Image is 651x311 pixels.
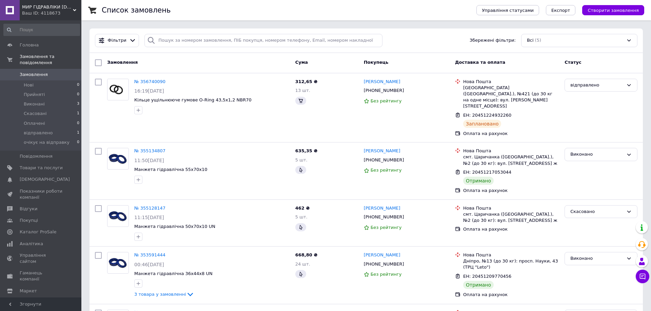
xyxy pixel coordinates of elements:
span: Аналітика [20,241,43,247]
a: Фото товару [107,79,129,100]
div: Ваш ID: 4118673 [22,10,81,16]
a: № 353591444 [134,252,165,257]
button: Чат з покупцем [636,270,649,283]
img: Фото товару [107,82,129,97]
div: [PHONE_NUMBER] [362,86,406,95]
span: Товари та послуги [20,165,63,171]
span: Замовлення [20,72,48,78]
span: Без рейтингу [371,272,402,277]
a: Фото товару [107,148,129,170]
span: Каталог ProSale [20,229,56,235]
span: Створити замовлення [588,8,639,13]
span: Без рейтингу [371,168,402,173]
span: Покупець [364,60,389,65]
span: Манжета гідравлічна 55x70x10 [134,167,208,172]
a: Кільце ущільнююче гумове O-Ring 43,5x1,2 NBR70 [134,97,252,102]
span: 1 [77,130,79,136]
div: Заплановано [463,120,501,128]
span: 462 ₴ [295,206,310,211]
span: ЕН: 20451209770456 [463,274,511,279]
span: ЕН: 20451217053044 [463,170,511,175]
img: Фото товару [107,153,129,165]
span: 635,35 ₴ [295,148,318,153]
img: Фото товару [107,210,129,222]
div: смт. Царичанка ([GEOGRAPHIC_DATA].), №2 (до 30 кг): вул. [STREET_ADDRESS] ж [463,211,559,223]
a: [PERSON_NAME] [364,79,400,85]
span: 00:46[DATE] [134,262,164,267]
span: 16:19[DATE] [134,88,164,94]
div: Нова Пошта [463,205,559,211]
div: Дніпро, №13 (до 30 кг): просп. Науки, 43 (ТРЦ "Leto") [463,258,559,270]
a: Фото товару [107,205,129,227]
button: Управління статусами [476,5,539,15]
div: Оплата на рахунок [463,226,559,232]
input: Пошук [3,24,80,36]
div: Оплата на рахунок [463,188,559,194]
div: відправлено [570,82,624,89]
span: Скасовані [24,111,47,117]
a: Фото товару [107,252,129,274]
a: [PERSON_NAME] [364,205,400,212]
span: 3 [77,101,79,107]
span: Управління сайтом [20,252,63,265]
button: Створити замовлення [582,5,644,15]
span: Доставка та оплата [455,60,505,65]
div: Нова Пошта [463,252,559,258]
a: № 356740090 [134,79,165,84]
a: № 355134807 [134,148,165,153]
span: Повідомлення [20,153,53,159]
span: 3 товара у замовленні [134,292,186,297]
span: Гаманець компанії [20,270,63,282]
span: МИР ГІДРАВЛІКИ wseals.com [22,4,73,10]
div: Виконано [570,151,624,158]
span: 1 [77,111,79,117]
span: Всі [527,37,534,44]
span: 24 шт. [295,261,310,267]
a: 3 товара у замовленні [134,292,194,297]
img: Фото товару [107,257,129,269]
span: Оплачені [24,120,45,127]
span: Нові [24,82,34,88]
span: очікує на відправку [24,139,70,145]
span: Cума [295,60,308,65]
div: смт. Царичанка ([GEOGRAPHIC_DATA].), №2 (до 30 кг): вул. [STREET_ADDRESS] ж [463,154,559,166]
a: Манжета гідравлічна 36x44x8 UN [134,271,213,276]
div: Нова Пошта [463,79,559,85]
h1: Список замовлень [102,6,171,14]
button: Експорт [546,5,576,15]
span: Показники роботи компанії [20,188,63,200]
div: Скасовано [570,208,624,215]
div: Отримано [463,177,494,185]
span: Управління статусами [482,8,534,13]
a: [PERSON_NAME] [364,252,400,258]
div: [GEOGRAPHIC_DATA] ([GEOGRAPHIC_DATA].), №421 (до 30 кг на одне місце): вул. [PERSON_NAME][STREET_... [463,85,559,110]
span: Виконані [24,101,45,107]
span: 0 [77,120,79,127]
div: [PHONE_NUMBER] [362,156,406,164]
span: Замовлення та повідомлення [20,54,81,66]
span: Відгуки [20,206,37,212]
div: [PHONE_NUMBER] [362,213,406,221]
span: Без рейтингу [371,98,402,103]
div: Оплата на рахунок [463,131,559,137]
span: Прийняті [24,92,45,98]
div: Оплата на рахунок [463,292,559,298]
span: 312,65 ₴ [295,79,318,84]
span: 5 шт. [295,157,308,162]
div: [PHONE_NUMBER] [362,260,406,269]
span: Без рейтингу [371,225,402,230]
div: Нова Пошта [463,148,559,154]
span: 11:50[DATE] [134,158,164,163]
span: [DEMOGRAPHIC_DATA] [20,176,70,182]
a: Манжета гідравлічна 50x70x10 UN [134,224,215,229]
span: (5) [535,38,541,43]
span: Збережені фільтри: [470,37,516,44]
span: 0 [77,139,79,145]
a: [PERSON_NAME] [364,148,400,154]
span: Фільтри [108,37,126,44]
span: 13 шт. [295,88,310,93]
span: Замовлення [107,60,138,65]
